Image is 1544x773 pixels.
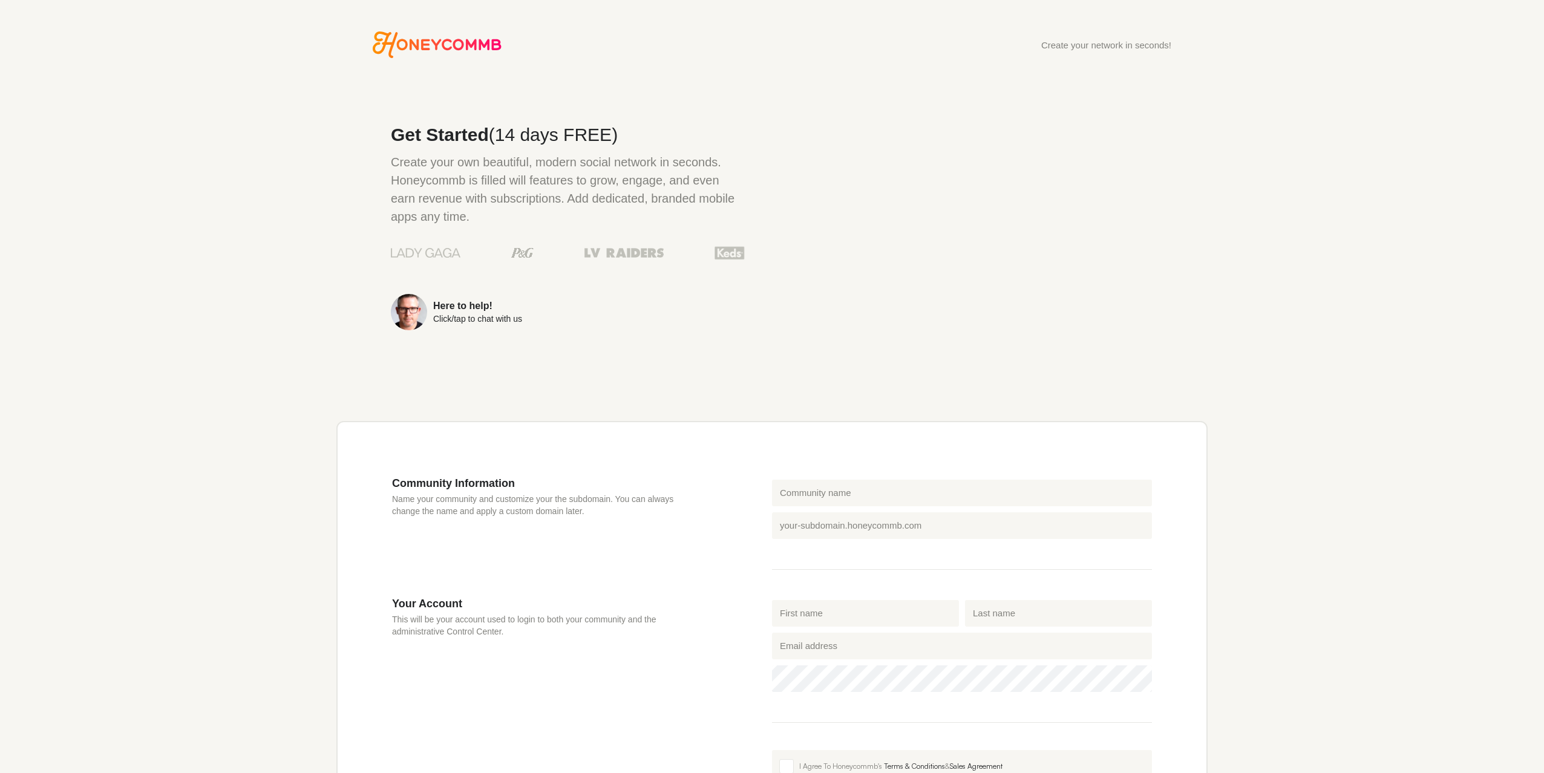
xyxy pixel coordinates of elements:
p: This will be your account used to login to both your community and the administrative Control Cen... [392,613,699,638]
input: Community name [772,480,1152,506]
a: Terms & Conditions [884,762,945,771]
h3: Community Information [392,477,699,490]
span: (14 days FREE) [489,125,618,145]
div: Here to help! [433,301,522,311]
div: Click/tap to chat with us [433,315,522,323]
h3: Your Account [392,597,699,610]
svg: Honeycommb [373,31,502,58]
img: Procter & Gamble [511,248,534,258]
input: First name [772,600,959,627]
p: Create your own beautiful, modern social network in seconds. Honeycommb is filled will features t... [391,153,745,226]
a: Here to help!Click/tap to chat with us [391,294,745,330]
div: I Agree To Honeycommb's & [799,761,1145,772]
a: Sales Agreement [950,762,1003,771]
div: Create your network in seconds! [1041,41,1171,50]
a: Go to Honeycommb homepage [373,31,502,58]
input: Last name [965,600,1152,627]
img: Las Vegas Raiders [584,248,664,258]
img: Sean [391,294,427,330]
img: Keds [715,245,745,261]
img: Lady Gaga [391,244,460,262]
p: Name your community and customize your the subdomain. You can always change the name and apply a ... [392,493,699,517]
input: your-subdomain.honeycommb.com [772,512,1152,539]
h2: Get Started [391,126,745,144]
input: Email address [772,633,1152,659]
